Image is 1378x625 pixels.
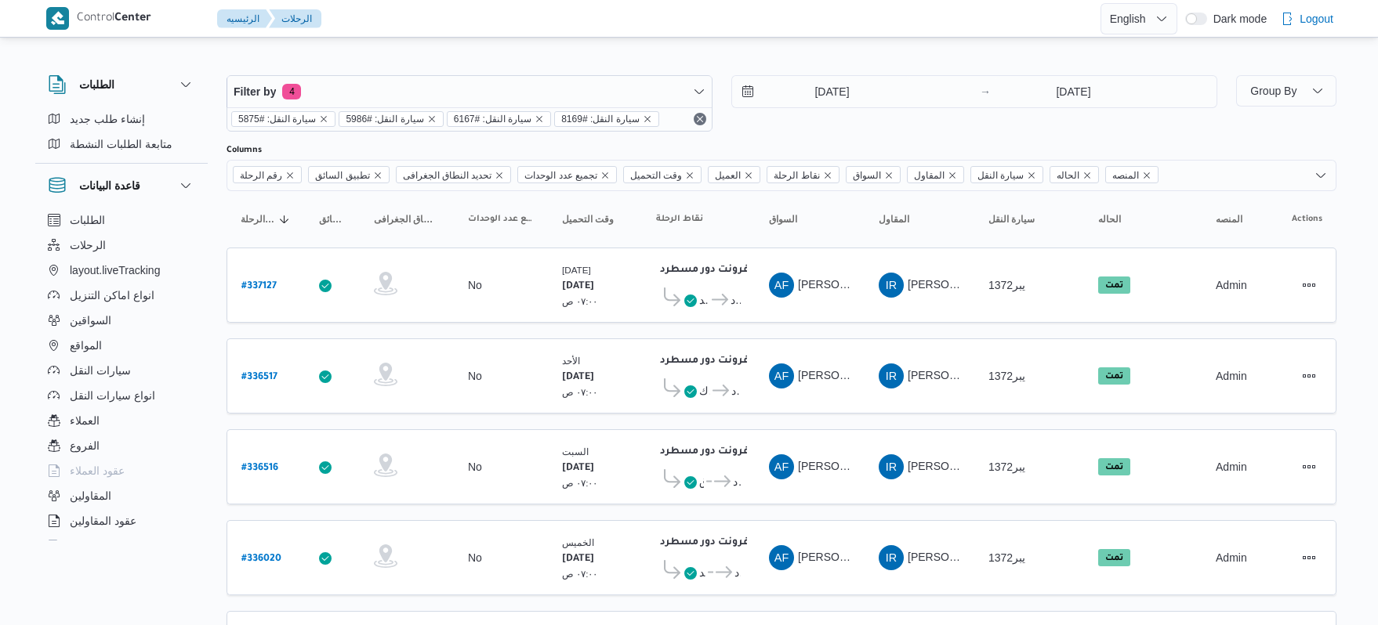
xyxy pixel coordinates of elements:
[769,273,794,298] div: Abadalaatai Farj Mustfi Ahmad
[241,463,278,474] b: # 336516
[562,296,598,306] small: ٠٧:٠٠ ص
[734,563,741,582] span: فرونت دور مسطرد
[234,207,297,232] button: رقم الرحلةSorted in descending order
[454,112,531,126] span: سيارة النقل: #6167
[70,411,100,430] span: العملاء
[774,454,789,479] span: AF
[823,171,832,180] button: Remove نقاط الرحلة from selection in this group
[908,278,1126,291] span: [PERSON_NAME][DATE] [PERSON_NAME]
[241,547,281,569] a: #336020
[468,369,482,383] div: No
[368,207,446,232] button: تحديد النطاق الجغرافى
[988,461,1025,473] span: يبر1372
[42,333,201,358] button: المواقع
[396,166,512,183] span: تحديد النطاق الجغرافى
[1092,207,1194,232] button: الحاله
[1292,213,1322,226] span: Actions
[1216,461,1247,473] span: Admin
[1057,167,1079,184] span: الحاله
[886,454,897,479] span: IR
[70,336,102,355] span: المواقع
[227,76,712,107] button: Filter by4 active filters
[1209,207,1250,232] button: المنصه
[1105,166,1159,183] span: المنصه
[339,111,443,127] span: سيارة النقل: #5986
[562,265,591,275] small: [DATE]
[562,537,594,547] small: الخميس
[427,114,437,124] button: remove selected entity
[42,533,201,558] button: اجهزة التليفون
[70,461,125,480] span: عقود العملاء
[853,167,881,184] span: السواق
[373,171,383,180] button: Remove تطبيق السائق from selection in this group
[1296,454,1322,479] button: Actions
[744,171,753,180] button: Remove العميل from selection in this group
[1296,363,1322,388] button: Actions
[495,171,504,180] button: Remove تحديد النطاق الجغرافى from selection in this group
[769,363,794,388] div: Abadalaatai Farj Mustfi Ahmad
[846,166,901,183] span: السواق
[1082,171,1092,180] button: Remove الحاله from selection in this group
[231,111,335,127] span: سيارة النقل: #5875
[600,171,610,180] button: Remove تجميع عدد الوحدات from selection in this group
[70,386,155,405] span: انواع سيارات النقل
[468,213,534,226] span: تجميع عدد الوحدات
[70,286,154,305] span: انواع اماكن التنزيل
[562,281,594,292] b: [DATE]
[285,171,295,180] button: Remove رقم الرحلة from selection in this group
[1050,166,1099,183] span: الحاله
[1216,551,1247,564] span: Admin
[970,166,1043,183] span: سيارة النقل
[908,369,1126,381] span: [PERSON_NAME][DATE] [PERSON_NAME]
[42,483,201,508] button: المقاولين
[234,82,276,101] span: Filter by
[769,213,797,226] span: السواق
[240,167,282,184] span: رقم الرحلة
[879,454,904,479] div: Ibrahem Rmdhan Ibrahem Athman AbobIsha
[241,213,275,226] span: رقم الرحلة; Sorted in descending order
[241,457,278,478] a: #336516
[282,84,301,99] span: 4 active filters
[623,166,702,183] span: وقت التحميل
[517,166,617,183] span: تجميع عدد الوحدات
[524,167,597,184] span: تجميع عدد الوحدات
[798,551,981,563] span: [PERSON_NAME] [PERSON_NAME]
[1296,273,1322,298] button: Actions
[42,107,201,132] button: إنشاء طلب جديد
[346,112,423,126] span: سيارة النقل: #5986
[70,211,105,229] span: الطلبات
[763,207,857,232] button: السواق
[42,408,201,433] button: العملاء
[988,370,1025,382] span: يبر1372
[48,75,195,94] button: الطلبات
[948,171,957,180] button: Remove المقاول from selection in this group
[774,167,819,184] span: نقاط الرحلة
[308,166,389,183] span: تطبيق السائق
[447,111,551,127] span: سيارة النقل: #6167
[535,114,544,124] button: remove selected entity
[1315,169,1327,182] button: Open list of options
[630,167,682,184] span: وقت التحميل
[731,291,741,309] span: فرونت دور مسطرد
[1027,171,1036,180] button: Remove سيارة النقل from selection in this group
[468,551,482,565] div: No
[767,166,839,183] span: نقاط الرحلة
[699,472,704,491] span: قسم الشروق
[1296,545,1322,570] button: Actions
[561,112,639,126] span: سيارة النقل: #8169
[562,213,614,226] span: وقت التحميل
[715,167,741,184] span: العميل
[241,366,277,387] a: #336517
[562,372,594,383] b: [DATE]
[16,562,66,609] iframe: chat widget
[70,311,111,330] span: السواقين
[319,213,346,226] span: تطبيق السائق
[70,436,100,455] span: الفروع
[774,363,789,388] span: AF
[879,273,904,298] div: Ibrahem Rmdhan Ibrahem Athman AbobIsha
[1300,9,1333,28] span: Logout
[70,511,136,530] span: عقود المقاولين
[1250,85,1296,97] span: Group By
[42,358,201,383] button: سيارات النقل
[1105,372,1123,381] b: تمت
